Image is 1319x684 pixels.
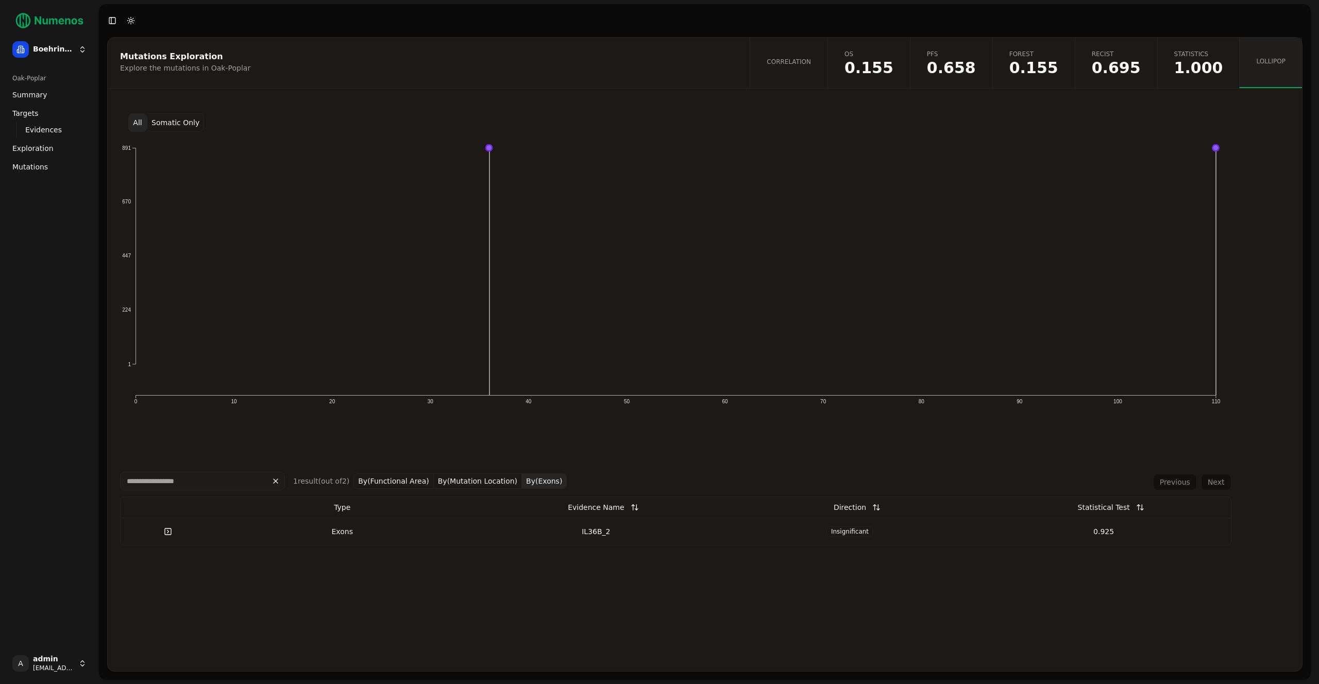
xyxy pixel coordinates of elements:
text: 80 [919,399,925,404]
text: 30 [428,399,434,404]
text: 670 [122,199,131,204]
button: By(Exons) [522,473,567,489]
text: 0 [134,399,138,404]
text: 60 [722,399,728,404]
div: Exons [219,526,465,537]
button: Boehringer Ingelheim [8,37,91,62]
text: 70 [820,399,826,404]
text: 50 [624,399,630,404]
div: Direction [834,498,866,517]
button: By(Functional Area) [353,473,434,489]
a: Correlation [750,38,827,88]
img: Numenos [8,8,91,33]
text: 891 [122,145,131,151]
span: Boehringer Ingelheim [33,45,74,54]
span: Insignificant [826,526,873,537]
text: 20 [329,399,335,404]
button: All [128,113,147,132]
text: 447 [122,253,131,259]
span: Targets [12,108,39,118]
div: Statistical Test [1078,498,1130,517]
a: Mutations [8,159,91,175]
span: 0.154655378617131 [844,60,893,76]
span: Recist [1092,50,1141,58]
span: 0.695180360774418 [1092,60,1141,76]
a: Targets [8,105,91,122]
span: A [12,655,29,672]
span: Forest [1009,50,1058,58]
span: Correlation [767,58,811,66]
div: 0.925 [981,526,1227,537]
button: Toggle Dark Mode [124,13,138,28]
span: Lollipop [1256,57,1286,65]
text: 100 [1113,399,1122,404]
a: Evidences [21,123,78,137]
a: Exploration [8,140,91,157]
span: Evidences [25,125,62,135]
text: 10 [231,399,238,404]
span: PFS [927,50,976,58]
div: IL36B_2 [474,526,719,537]
span: 0.154655378617131 [1009,60,1058,76]
a: Summary [8,87,91,103]
a: OS0.155 [827,38,910,88]
th: Type [215,497,469,518]
button: Aadmin[EMAIL_ADDRESS] [8,651,91,676]
a: Lollipop [1239,38,1302,88]
span: Summary [12,90,47,100]
span: (out of 2 ) [318,477,350,485]
div: Explore the mutations in Oak-Poplar [120,63,734,73]
span: 1 [1174,60,1223,76]
span: Mutations [12,162,48,172]
div: Mutations Exploration [120,53,734,61]
a: Forest0.155 [992,38,1075,88]
text: 110 [1212,399,1221,404]
button: Toggle Sidebar [105,13,120,28]
a: Statistics1.000 [1157,38,1240,88]
span: 0.657775127912921 [927,60,976,76]
button: By(Mutation Location) [434,473,522,489]
span: admin [33,655,74,664]
text: 1 [128,362,131,367]
div: Evidence Name [568,498,624,517]
a: PFS0.658 [910,38,992,88]
div: Oak-Poplar [8,70,91,87]
span: Exploration [12,143,54,153]
span: [EMAIL_ADDRESS] [33,664,74,672]
span: Statistics [1174,50,1223,58]
a: Recist0.695 [1075,38,1157,88]
button: Somatic Only [147,113,204,132]
span: 1 result [293,477,318,485]
text: 40 [526,399,532,404]
span: OS [844,50,893,58]
text: 90 [1017,399,1023,404]
text: 224 [122,307,131,313]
